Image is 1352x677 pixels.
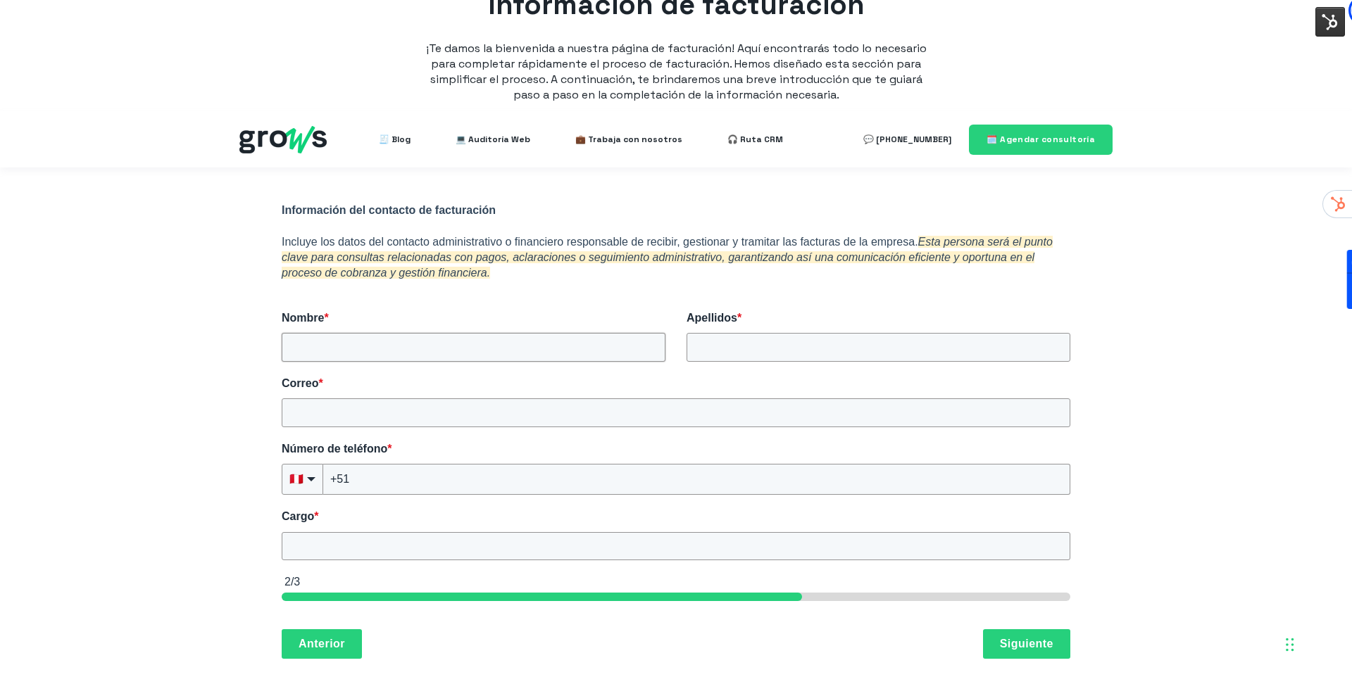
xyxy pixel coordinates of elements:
[239,126,327,153] img: grows - hubspot
[379,125,411,153] a: 🧾 Blog
[727,125,783,153] a: 🎧 Ruta CRM
[1282,609,1352,677] iframe: Chat Widget
[575,125,682,153] a: 💼 Trabaja con nosotros
[687,312,737,324] span: Apellidos
[282,443,387,455] span: Número de teléfono
[282,236,1053,279] em: Esta persona será el punto clave para consultas relacionadas con pagos, aclaraciones o seguimient...
[282,629,362,659] button: Anterior
[282,510,314,522] span: Cargo
[282,593,1070,601] div: page 2 of 3
[289,472,303,487] span: flag
[983,629,1070,659] button: Siguiente
[863,125,951,153] a: 💬 [PHONE_NUMBER]
[282,377,318,389] span: Correo
[282,234,1070,281] p: Incluye los datos del contacto administrativo o financiero responsable de recibir, gestionar y tr...
[284,574,1070,590] div: 2/3
[1282,609,1352,677] div: Widget de chat
[969,125,1113,155] a: 🗓️ Agendar consultoría
[1315,7,1345,37] img: Interruptor del menú de herramientas de HubSpot
[423,41,930,103] p: ¡Te damos la bienvenida a nuestra página de facturación! Aquí encontrarás todo lo necesario para ...
[1286,624,1294,666] div: Arrastrar
[987,134,1095,145] span: 🗓️ Agendar consultoría
[282,204,496,216] strong: Información del contacto de facturación
[282,312,324,324] span: Nombre
[456,125,530,153] a: 💻 Auditoría Web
